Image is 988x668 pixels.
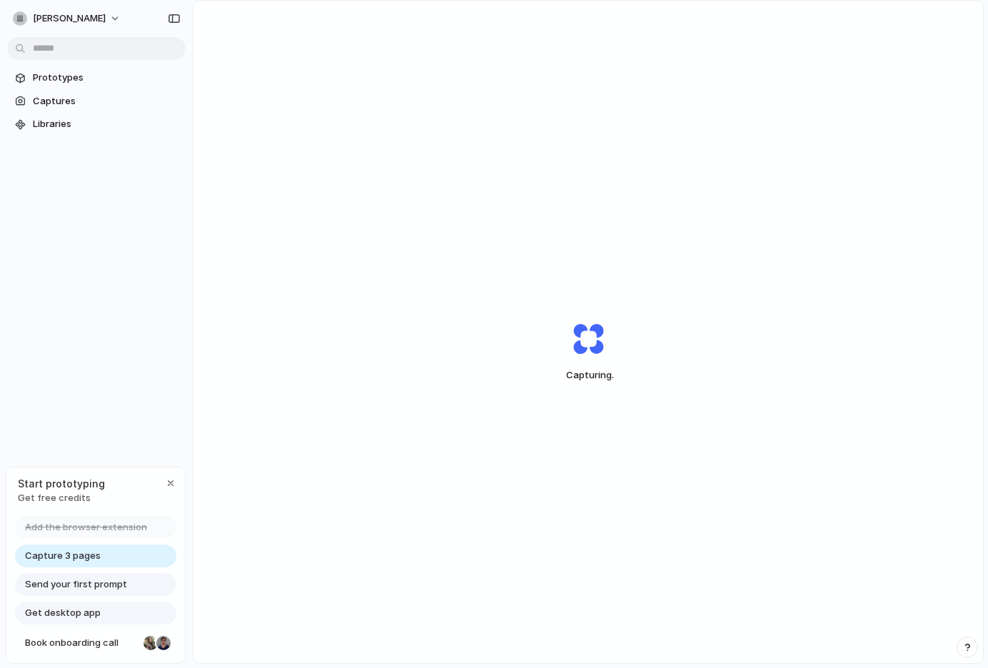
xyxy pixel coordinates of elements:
span: Libraries [33,117,180,131]
span: Book onboarding call [25,636,138,650]
a: Book onboarding call [15,632,176,654]
span: Add the browser extension [25,520,147,535]
div: Christian Iacullo [155,634,172,652]
span: [PERSON_NAME] [33,11,106,26]
button: [PERSON_NAME] [7,7,128,30]
span: Captures [33,94,180,108]
span: . [612,369,614,380]
span: Send your first prompt [25,577,127,592]
a: Prototypes [7,67,186,88]
span: Get desktop app [25,606,101,620]
span: Capturing [539,368,637,383]
a: Libraries [7,113,186,135]
a: Get desktop app [15,602,176,624]
a: Captures [7,91,186,112]
span: Prototypes [33,71,180,85]
span: Get free credits [18,491,105,505]
span: Start prototyping [18,476,105,491]
div: Nicole Kubica [142,634,159,652]
span: Capture 3 pages [25,549,101,563]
